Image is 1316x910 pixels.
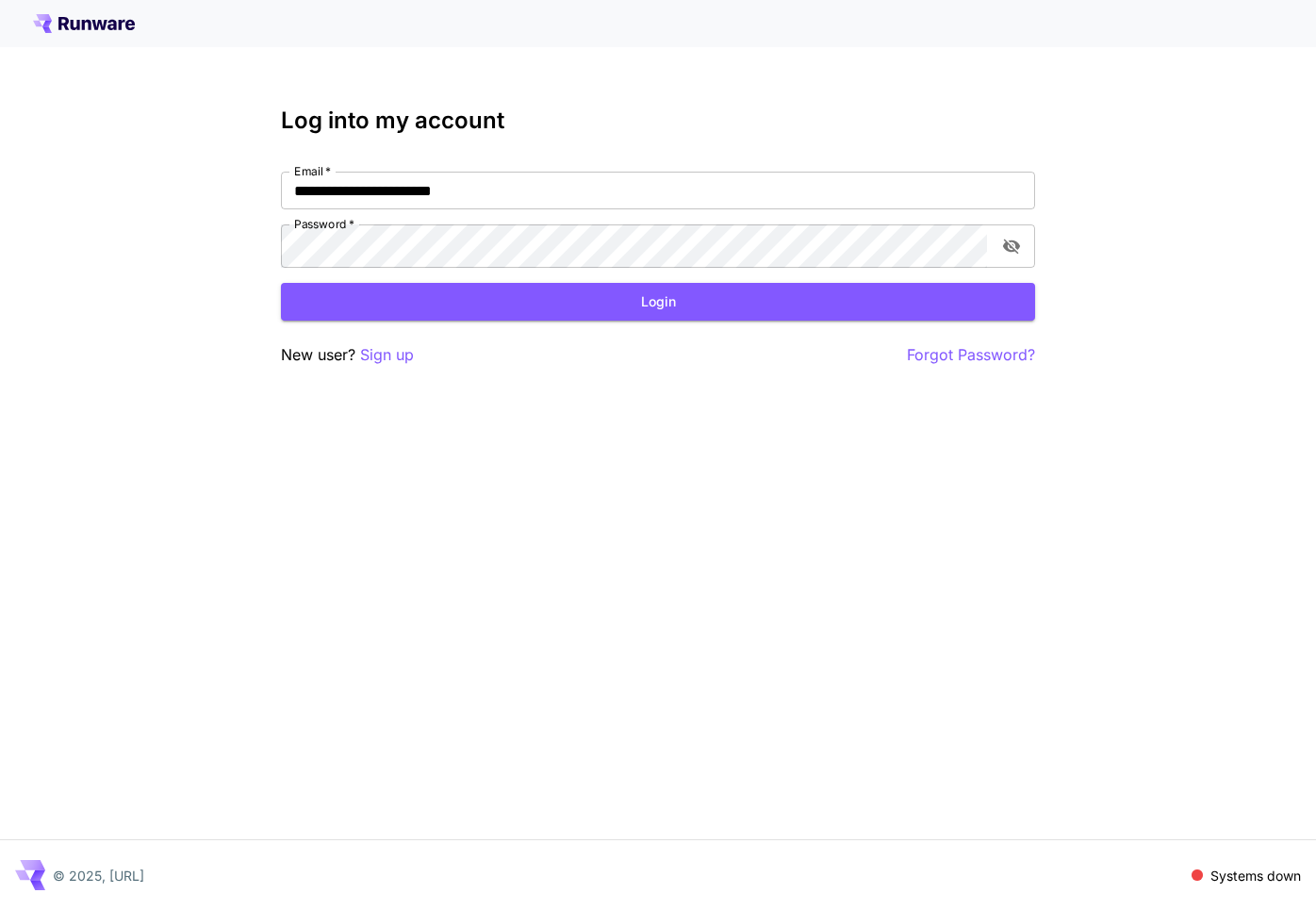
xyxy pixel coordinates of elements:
label: Email [294,163,331,179]
button: Forgot Password? [907,343,1035,367]
label: Password [294,216,354,232]
button: toggle password visibility [995,229,1028,263]
h3: Log into my account [281,108,1035,134]
p: Systems down [1210,866,1301,885]
button: Login [281,283,1035,322]
p: New user? [281,343,414,367]
p: © 2025, [URL] [53,866,144,885]
button: Sign up [360,343,414,367]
